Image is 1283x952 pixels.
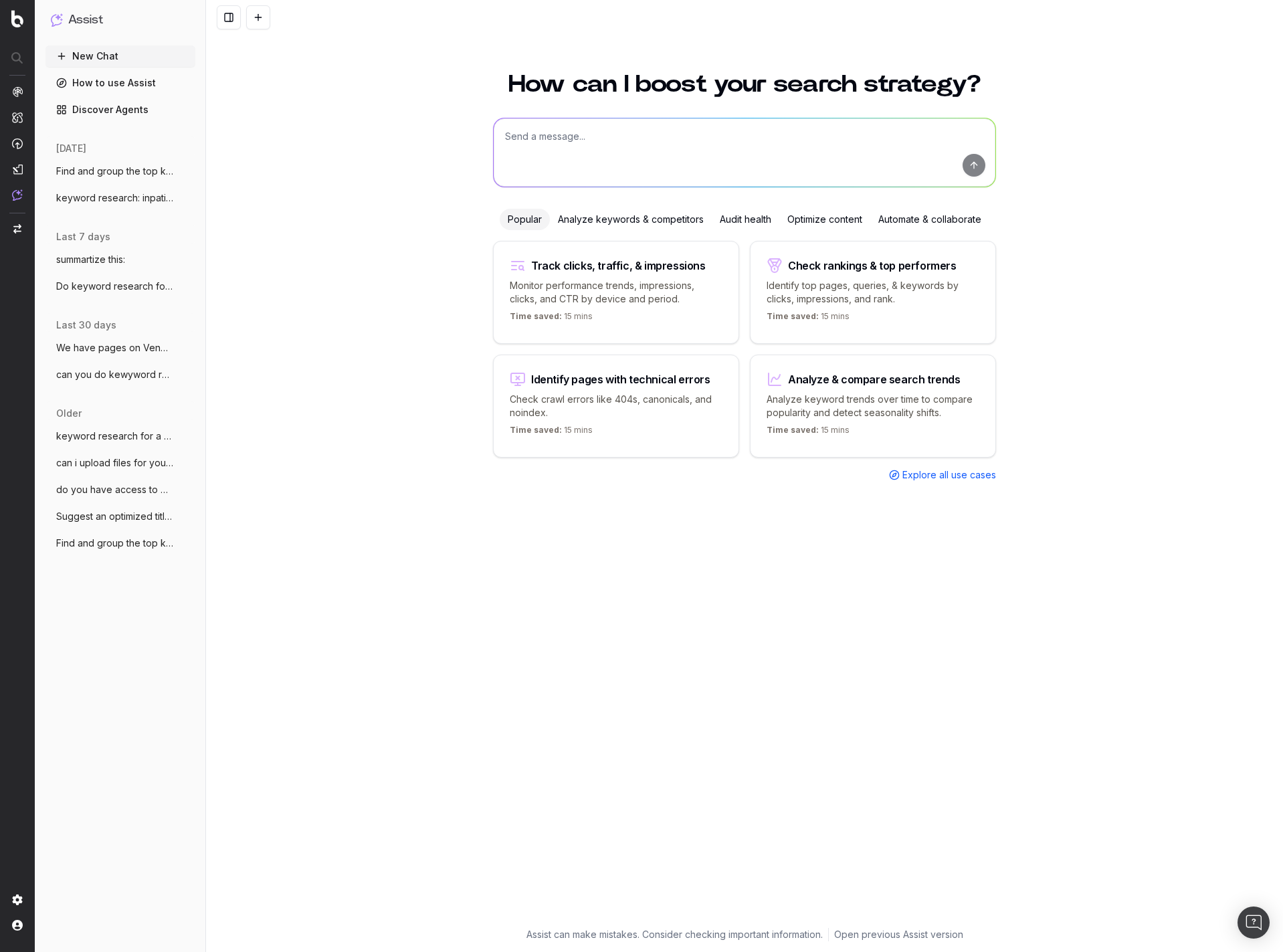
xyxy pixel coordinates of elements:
[56,456,174,470] span: can i upload files for you to analyze
[767,311,819,321] span: Time saved:
[56,191,174,205] span: keyword research: inpatient rehab
[45,276,195,297] button: Do keyword research for a lawsuit invest
[51,13,63,26] img: Assist
[531,260,706,271] div: Track clicks, traffic, & impressions
[11,10,23,27] img: Botify logo
[12,164,23,175] img: Studio
[12,138,23,149] img: Activation
[767,279,979,306] p: Identify top pages, queries, & keywords by clicks, impressions, and rank.
[510,425,593,441] p: 15 mins
[45,249,195,270] button: summartize this:
[56,407,82,420] span: older
[12,894,23,905] img: Setting
[68,11,103,29] h1: Assist
[510,393,722,419] p: Check crawl errors like 404s, canonicals, and noindex.
[45,45,195,67] button: New Chat
[56,318,116,332] span: last 30 days
[45,161,195,182] button: Find and group the top keywords for sta
[45,99,195,120] a: Discover Agents
[500,209,550,230] div: Popular
[56,280,174,293] span: Do keyword research for a lawsuit invest
[767,425,850,441] p: 15 mins
[56,230,110,244] span: last 7 days
[45,479,195,500] button: do you have access to my SEM Rush data
[56,483,174,496] span: do you have access to my SEM Rush data
[45,72,195,94] a: How to use Assist
[45,533,195,554] button: Find and group the top keywords for acco
[712,209,779,230] div: Audit health
[45,452,195,474] button: can i upload files for you to analyze
[56,165,174,178] span: Find and group the top keywords for sta
[56,341,174,355] span: We have pages on Venmo and CashApp refer
[56,430,174,443] span: keyword research for a page about a mass
[45,187,195,209] button: keyword research: inpatient rehab
[51,11,190,29] button: Assist
[493,72,996,96] h1: How can I boost your search strategy?
[788,374,961,385] div: Analyze & compare search trends
[779,209,870,230] div: Optimize content
[870,209,989,230] div: Automate & collaborate
[56,142,86,155] span: [DATE]
[13,224,21,233] img: Switch project
[550,209,712,230] div: Analyze keywords & competitors
[1238,907,1270,939] div: Open Intercom Messenger
[45,337,195,359] button: We have pages on Venmo and CashApp refer
[510,311,593,327] p: 15 mins
[12,920,23,931] img: My account
[902,468,996,482] span: Explore all use cases
[526,928,823,941] p: Assist can make mistakes. Consider checking important information.
[12,86,23,97] img: Analytics
[56,253,125,266] span: summartize this:
[531,374,710,385] div: Identify pages with technical errors
[767,311,850,327] p: 15 mins
[510,279,722,306] p: Monitor performance trends, impressions, clicks, and CTR by device and period.
[788,260,957,271] div: Check rankings & top performers
[56,368,174,381] span: can you do kewyword research for this pa
[12,112,23,123] img: Intelligence
[45,506,195,527] button: Suggest an optimized title and descripti
[889,468,996,482] a: Explore all use cases
[834,928,963,941] a: Open previous Assist version
[45,364,195,385] button: can you do kewyword research for this pa
[56,537,174,550] span: Find and group the top keywords for acco
[12,189,23,201] img: Assist
[767,425,819,435] span: Time saved:
[510,425,562,435] span: Time saved:
[45,425,195,447] button: keyword research for a page about a mass
[56,510,174,523] span: Suggest an optimized title and descripti
[767,393,979,419] p: Analyze keyword trends over time to compare popularity and detect seasonality shifts.
[510,311,562,321] span: Time saved:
